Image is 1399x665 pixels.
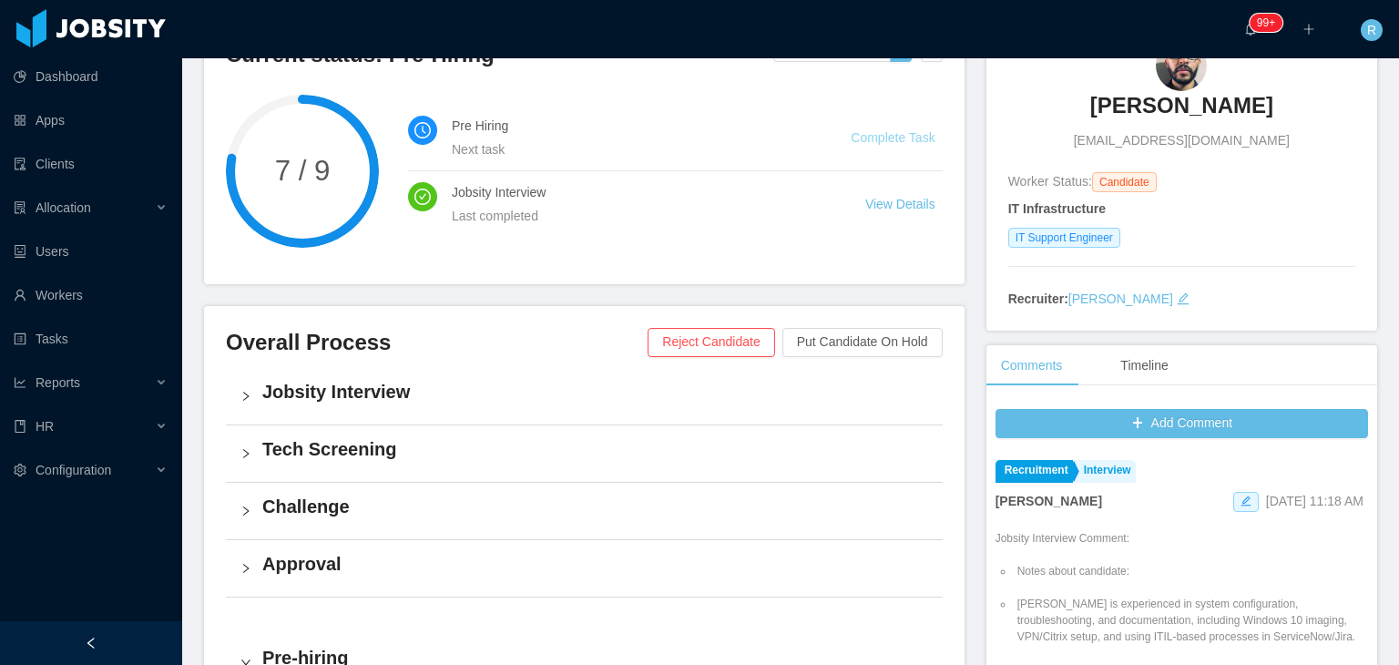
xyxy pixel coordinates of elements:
[14,233,168,270] a: icon: robotUsers
[14,146,168,182] a: icon: auditClients
[226,157,379,185] span: 7 / 9
[996,409,1368,438] button: icon: plusAdd Comment
[1177,292,1190,305] i: icon: edit
[226,368,943,425] div: icon: rightJobsity Interview
[226,540,943,597] div: icon: rightApproval
[262,379,928,404] h4: Jobsity Interview
[36,419,54,434] span: HR
[996,494,1102,508] strong: [PERSON_NAME]
[36,375,80,390] span: Reports
[986,345,1077,386] div: Comments
[1068,292,1173,306] a: [PERSON_NAME]
[1008,201,1106,216] strong: IT Infrastructure
[240,506,251,517] i: icon: right
[14,376,26,389] i: icon: line-chart
[1266,494,1363,508] span: [DATE] 11:18 AM
[14,201,26,214] i: icon: solution
[14,277,168,313] a: icon: userWorkers
[865,197,935,211] a: View Details
[36,463,111,477] span: Configuration
[452,116,807,136] h4: Pre Hiring
[1241,496,1251,506] i: icon: edit
[262,551,928,577] h4: Approval
[648,328,774,357] button: Reject Candidate
[996,460,1073,483] a: Recruitment
[14,321,168,357] a: icon: profileTasks
[1008,228,1120,248] span: IT Support Engineer
[1075,460,1136,483] a: Interview
[452,206,822,226] div: Last completed
[1014,563,1368,579] li: Notes about candidate:
[14,102,168,138] a: icon: appstoreApps
[1074,131,1290,150] span: [EMAIL_ADDRESS][DOMAIN_NAME]
[1092,172,1157,192] span: Candidate
[1090,91,1273,131] a: [PERSON_NAME]
[226,425,943,482] div: icon: rightTech Screening
[226,483,943,539] div: icon: rightChallenge
[1090,91,1273,120] h3: [PERSON_NAME]
[452,139,807,159] div: Next task
[262,436,928,462] h4: Tech Screening
[14,420,26,433] i: icon: book
[1367,19,1376,41] span: R
[452,182,822,202] h4: Jobsity Interview
[782,328,943,357] button: Put Candidate On Hold
[240,448,251,459] i: icon: right
[14,58,168,95] a: icon: pie-chartDashboard
[262,494,928,519] h4: Challenge
[1106,345,1182,386] div: Timeline
[14,464,26,476] i: icon: setting
[1250,14,1282,32] sup: 241
[36,200,91,215] span: Allocation
[851,130,934,145] a: Complete Task
[1156,40,1207,91] img: 04887f7b-5d45-4aaf-8ab0-30f214b61389_68cb164ace9b0-90w.png
[226,328,648,357] h3: Overall Process
[1302,23,1315,36] i: icon: plus
[1014,596,1368,645] li: [PERSON_NAME] is experienced in system configuration, troubleshooting, and documentation, includi...
[1008,174,1092,189] span: Worker Status:
[414,189,431,205] i: icon: check-circle
[240,391,251,402] i: icon: right
[240,563,251,574] i: icon: right
[1244,23,1257,36] i: icon: bell
[414,122,431,138] i: icon: clock-circle
[1008,292,1068,306] strong: Recruiter:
